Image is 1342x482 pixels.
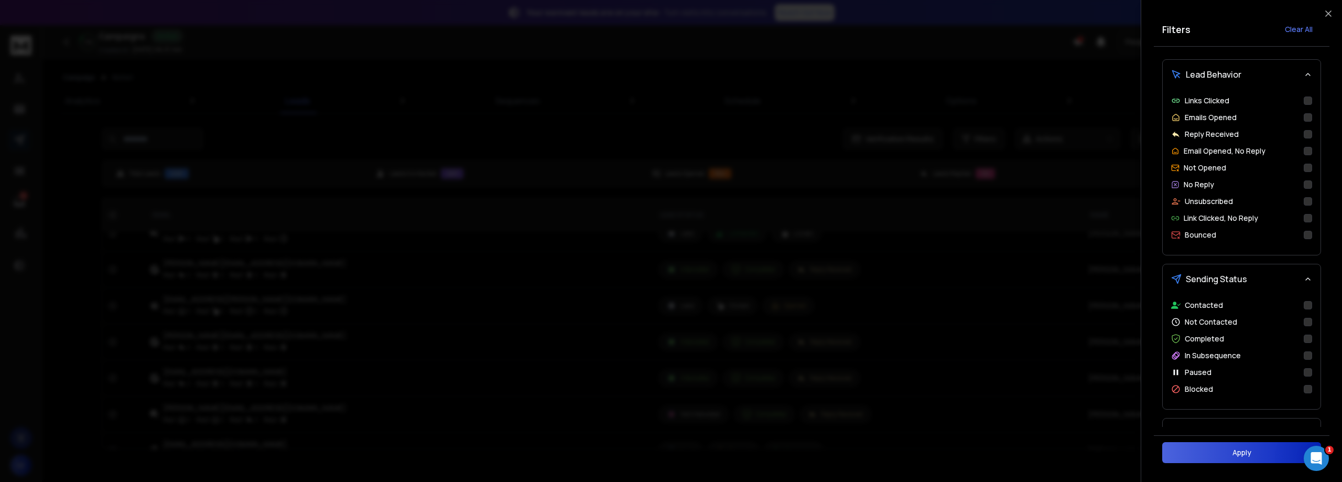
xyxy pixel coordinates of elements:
span: Sending Status [1186,273,1247,285]
button: Email Provider [1163,419,1321,448]
p: In Subsequence [1185,350,1241,361]
span: Lead Behavior [1186,68,1241,81]
p: Blocked [1185,384,1213,394]
p: No Reply [1184,179,1214,190]
p: Links Clicked [1185,95,1229,106]
button: Sending Status [1163,264,1321,294]
p: Link Clicked, No Reply [1184,213,1258,223]
div: Lead Behavior [1163,89,1321,255]
p: Emails Opened [1185,112,1237,123]
div: Sending Status [1163,294,1321,409]
button: Apply [1162,442,1321,463]
p: Email Opened, No Reply [1184,146,1265,156]
p: Unsubscribed [1185,196,1233,207]
p: Bounced [1185,230,1216,240]
p: Not Contacted [1185,317,1237,327]
button: Lead Behavior [1163,60,1321,89]
p: Completed [1185,334,1224,344]
iframe: Intercom live chat [1304,446,1329,471]
button: Clear All [1276,19,1321,40]
h2: Filters [1162,22,1191,37]
p: Contacted [1185,300,1223,310]
span: 1 [1325,446,1334,454]
p: Reply Received [1185,129,1239,140]
p: Paused [1185,367,1211,378]
p: Not Opened [1184,163,1226,173]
